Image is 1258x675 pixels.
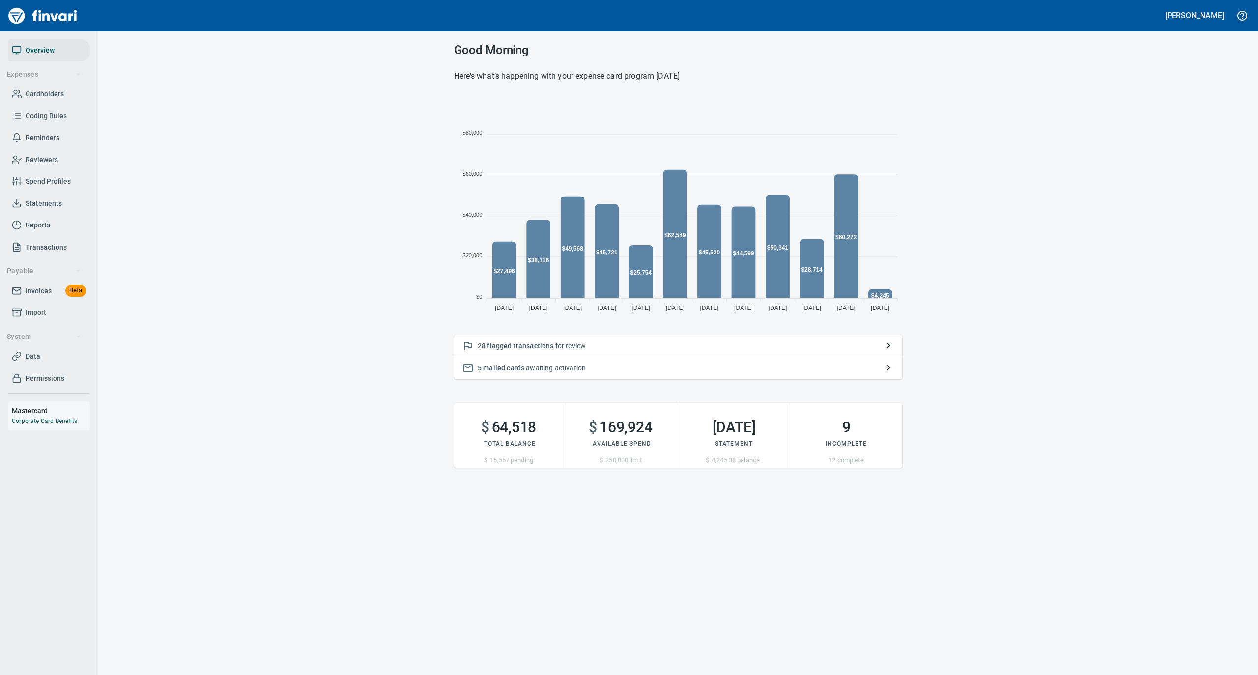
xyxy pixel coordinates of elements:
[26,350,40,363] span: Data
[26,132,59,144] span: Reminders
[463,130,483,136] tspan: $80,000
[478,342,486,350] span: 28
[26,175,71,188] span: Spend Profiles
[8,302,90,324] a: Import
[8,236,90,258] a: Transactions
[8,214,90,236] a: Reports
[26,44,55,56] span: Overview
[563,305,582,311] tspan: [DATE]
[26,372,64,385] span: Permissions
[26,88,64,100] span: Cardholders
[454,43,902,57] h3: Good Morning
[476,294,482,300] tspan: $0
[463,253,483,258] tspan: $20,000
[7,68,81,81] span: Expenses
[8,280,90,302] a: InvoicesBeta
[26,285,52,297] span: Invoices
[495,305,514,311] tspan: [DATE]
[26,241,67,253] span: Transactions
[790,419,902,436] h2: 9
[26,307,46,319] span: Import
[8,39,90,61] a: Overview
[8,127,90,149] a: Reminders
[8,83,90,105] a: Cardholders
[700,305,719,311] tspan: [DATE]
[8,149,90,171] a: Reviewers
[8,193,90,215] a: Statements
[8,170,90,193] a: Spend Profiles
[3,328,85,346] button: System
[454,69,902,83] h6: Here’s what’s happening with your expense card program [DATE]
[826,440,867,447] span: Incomplete
[7,331,81,343] span: System
[454,357,902,379] button: 5 mailed cards awaiting activation
[790,455,902,465] p: 12 complete
[802,305,821,311] tspan: [DATE]
[463,212,483,218] tspan: $40,000
[478,363,879,373] p: awaiting activation
[26,154,58,166] span: Reviewers
[3,262,85,280] button: Payable
[65,285,86,296] span: Beta
[26,110,67,122] span: Coding Rules
[769,305,787,311] tspan: [DATE]
[871,305,889,311] tspan: [DATE]
[7,265,81,277] span: Payable
[666,305,685,311] tspan: [DATE]
[478,341,879,351] p: for review
[483,364,524,372] span: mailed cards
[8,367,90,390] a: Permissions
[12,405,90,416] h6: Mastercard
[8,105,90,127] a: Coding Rules
[790,403,902,468] button: 9Incomplete12 complete
[734,305,753,311] tspan: [DATE]
[631,305,650,311] tspan: [DATE]
[478,364,482,372] span: 5
[837,305,856,311] tspan: [DATE]
[454,335,902,357] button: 28 flagged transactions for review
[6,4,80,28] img: Finvari
[598,305,616,311] tspan: [DATE]
[1163,8,1227,23] button: [PERSON_NAME]
[487,342,553,350] span: flagged transactions
[12,418,77,424] a: Corporate Card Benefits
[1165,10,1224,21] h5: [PERSON_NAME]
[463,171,483,177] tspan: $60,000
[8,345,90,367] a: Data
[3,65,85,84] button: Expenses
[529,305,548,311] tspan: [DATE]
[26,219,50,231] span: Reports
[26,197,62,210] span: Statements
